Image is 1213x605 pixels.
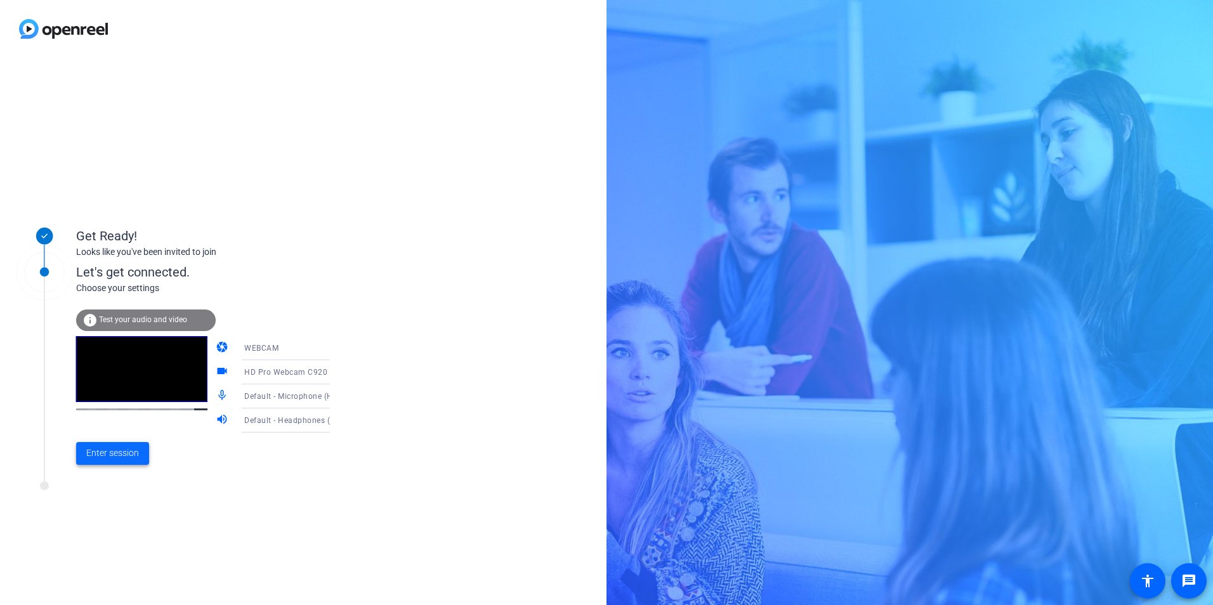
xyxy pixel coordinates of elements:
mat-icon: accessibility [1140,573,1155,589]
mat-icon: info [82,313,98,328]
span: Test your audio and video [99,315,187,324]
mat-icon: mic_none [216,389,231,404]
span: Enter session [86,446,139,460]
div: Let's get connected. [76,263,356,282]
span: Default - Headphones (HP USB-C Dock Audio Headset) (03f0:056b) [244,415,493,425]
mat-icon: camera [216,341,231,356]
mat-icon: volume_up [216,413,231,428]
span: Default - Microphone (HD Pro Webcam C920) (046d:08e5) [244,391,461,401]
mat-icon: message [1181,573,1197,589]
div: Looks like you've been invited to join [76,245,330,259]
div: Get Ready! [76,226,330,245]
span: WEBCAM [244,344,279,353]
button: Enter session [76,442,149,465]
mat-icon: videocam [216,365,231,380]
div: Choose your settings [76,282,356,295]
span: HD Pro Webcam C920 (046d:08e5) [244,367,375,377]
